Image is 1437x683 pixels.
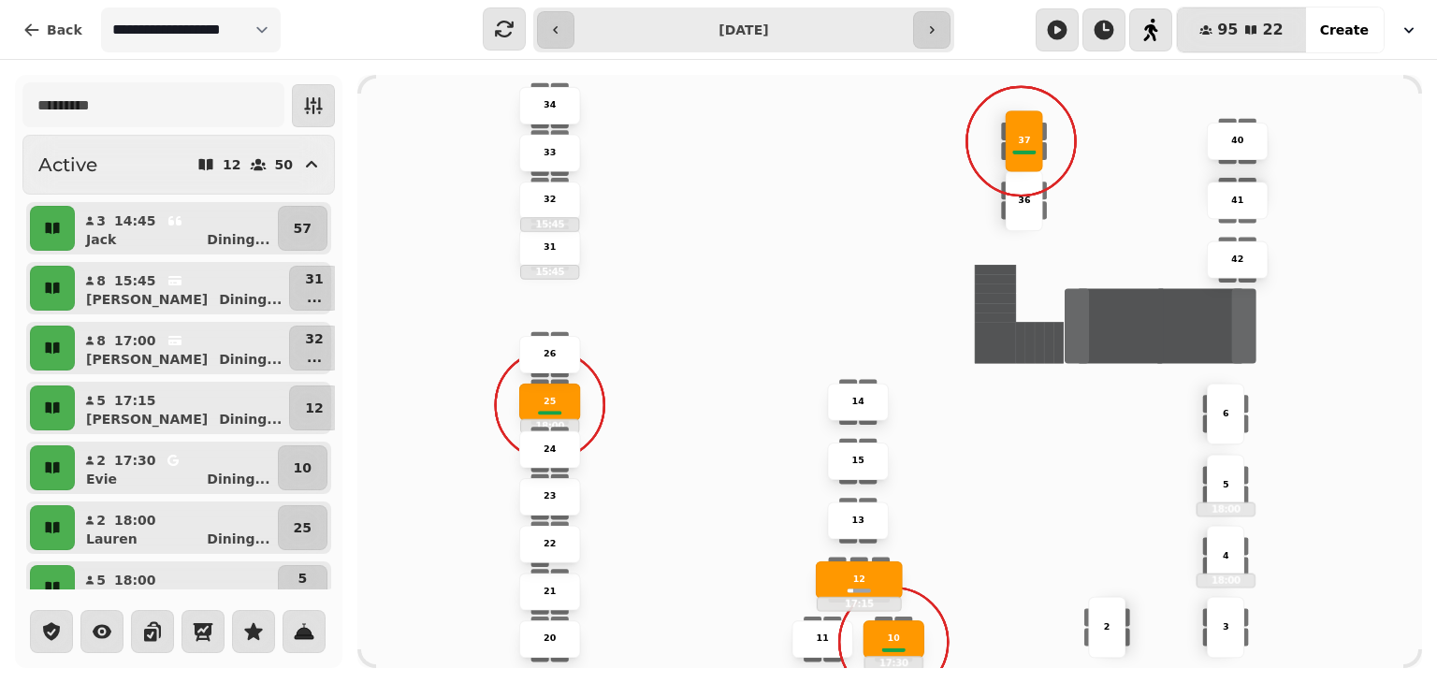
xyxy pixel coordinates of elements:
[79,445,274,490] button: 217:30EvieDining...
[278,505,327,550] button: 25
[294,518,312,537] p: 25
[305,348,323,367] p: ...
[289,266,339,311] button: 31...
[86,230,116,249] p: Jack
[207,470,269,488] p: Dining ...
[223,158,240,171] p: 12
[544,146,556,159] p: 33
[544,538,556,551] p: 22
[1231,194,1243,207] p: 41
[888,632,900,646] p: 10
[544,585,556,598] p: 21
[852,514,864,527] p: 13
[278,565,327,610] button: 5...
[305,329,323,348] p: 32
[853,574,865,587] p: 12
[114,511,156,530] p: 18:00
[852,455,864,468] p: 15
[1223,620,1229,633] p: 3
[1217,22,1238,37] span: 95
[1197,574,1254,587] p: 18:00
[79,565,274,610] button: 518:00AmariDining...
[544,443,556,456] p: 24
[521,219,578,231] p: 15:45
[95,571,107,589] p: 5
[1018,194,1030,207] p: 36
[207,530,269,548] p: Dining ...
[95,271,107,290] p: 8
[219,290,282,309] p: Dining ...
[305,269,323,288] p: 31
[521,266,578,278] p: 15:45
[79,206,274,251] button: 314:45JackDining...
[1231,254,1243,267] p: 42
[114,271,156,290] p: 15:45
[1104,620,1110,633] p: 2
[294,219,312,238] p: 57
[79,326,285,371] button: 817:00[PERSON_NAME]Dining...
[544,632,556,646] p: 20
[289,326,339,371] button: 32...
[818,598,901,610] p: 17:15
[86,350,208,369] p: [PERSON_NAME]
[86,410,208,429] p: [PERSON_NAME]
[295,569,310,588] p: 5
[1223,549,1229,562] p: 4
[1320,23,1369,36] span: Create
[1018,135,1030,148] p: 37
[544,490,556,503] p: 23
[544,194,556,207] p: 32
[114,391,156,410] p: 17:15
[289,385,339,430] button: 12
[219,350,282,369] p: Dining ...
[79,385,285,430] button: 517:15[PERSON_NAME]Dining...
[1223,407,1229,420] p: 6
[95,211,107,230] p: 3
[852,396,864,409] p: 14
[95,391,107,410] p: 5
[207,230,269,249] p: Dining ...
[1177,7,1306,52] button: 9522
[1197,503,1254,516] p: 18:00
[305,399,323,417] p: 12
[219,410,282,429] p: Dining ...
[278,445,327,490] button: 10
[114,211,156,230] p: 14:45
[817,632,829,646] p: 11
[114,331,156,350] p: 17:00
[86,530,138,548] p: Lauren
[95,451,107,470] p: 2
[1223,478,1229,491] p: 5
[22,135,335,195] button: Active1250
[305,288,323,307] p: ...
[95,511,107,530] p: 2
[114,571,156,589] p: 18:00
[544,396,556,409] p: 25
[86,470,117,488] p: Evie
[1305,7,1384,52] button: Create
[544,241,556,254] p: 31
[114,451,156,470] p: 17:30
[544,99,556,112] p: 34
[294,458,312,477] p: 10
[1231,135,1243,148] p: 40
[47,23,82,36] span: Back
[295,588,310,606] p: ...
[865,657,922,669] p: 17:30
[1262,22,1283,37] span: 22
[275,158,293,171] p: 50
[79,266,285,311] button: 815:45[PERSON_NAME]Dining...
[7,7,97,52] button: Back
[95,331,107,350] p: 8
[544,348,556,361] p: 26
[38,152,97,178] h2: Active
[79,505,274,550] button: 218:00LaurenDining...
[86,290,208,309] p: [PERSON_NAME]
[278,206,327,251] button: 57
